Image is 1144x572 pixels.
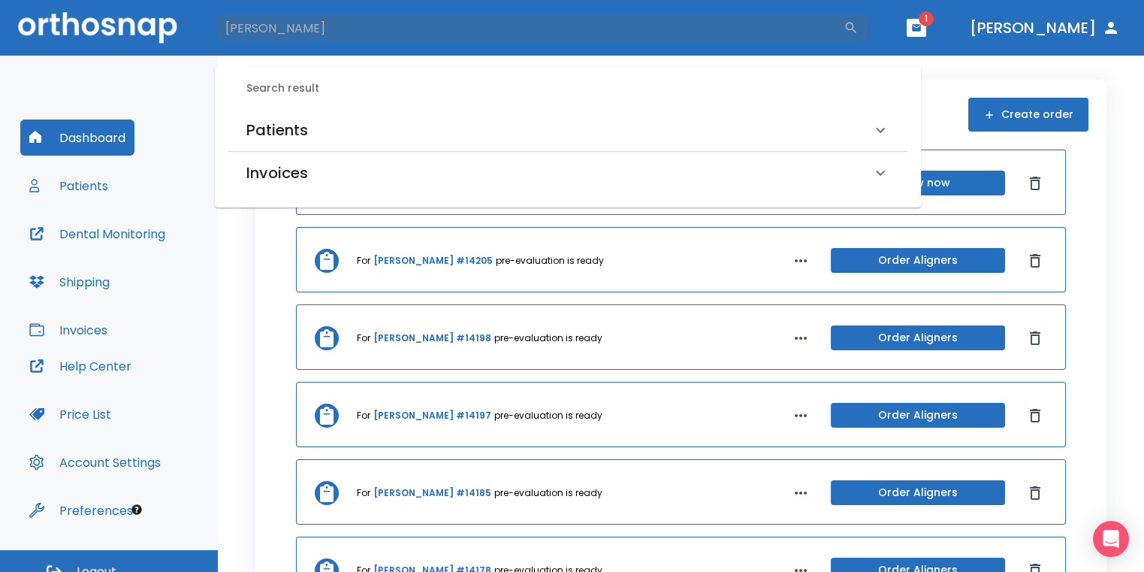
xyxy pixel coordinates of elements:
div: Invoices [228,152,907,194]
button: Dismiss [1023,404,1047,428]
p: pre-evaluation is ready [494,409,602,422]
input: Search by Patient Name or Case # [215,13,844,43]
button: [PERSON_NAME] [964,14,1126,41]
a: [PERSON_NAME] #14198 [373,331,491,345]
p: For [357,409,370,422]
button: Preferences [20,492,142,528]
button: Account Settings [20,444,170,480]
p: For [357,254,370,268]
span: 1 [919,11,934,26]
div: Tooltip anchor [130,503,143,516]
h6: Search result [246,80,907,97]
button: Shipping [20,264,119,300]
button: Order Aligners [831,480,1005,505]
div: Patients [228,109,907,151]
a: [PERSON_NAME] #14185 [373,486,491,500]
p: pre-evaluation is ready [496,254,604,268]
button: Price List [20,396,120,432]
button: Help Center [20,348,140,384]
img: Orthosnap [18,12,177,43]
button: Dismiss [1023,481,1047,505]
p: For [357,486,370,500]
button: Dismiss [1023,171,1047,195]
h6: Invoices [246,161,308,185]
button: Dashboard [20,120,134,156]
a: [PERSON_NAME] #14205 [373,254,493,268]
button: Create order [968,98,1088,132]
button: Patients [20,168,117,204]
button: Order Aligners [831,248,1005,273]
button: Dental Monitoring [20,216,174,252]
h6: Patients [246,118,308,142]
button: Order Aligners [831,325,1005,350]
div: Open Intercom Messenger [1093,521,1129,557]
p: pre-evaluation is ready [494,331,602,345]
button: Dismiss [1023,326,1047,350]
p: pre-evaluation is ready [494,486,602,500]
button: Invoices [20,312,116,348]
p: For [357,331,370,345]
button: Order Aligners [831,403,1005,428]
button: Dismiss [1023,249,1047,273]
a: [PERSON_NAME] #14197 [373,409,491,422]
